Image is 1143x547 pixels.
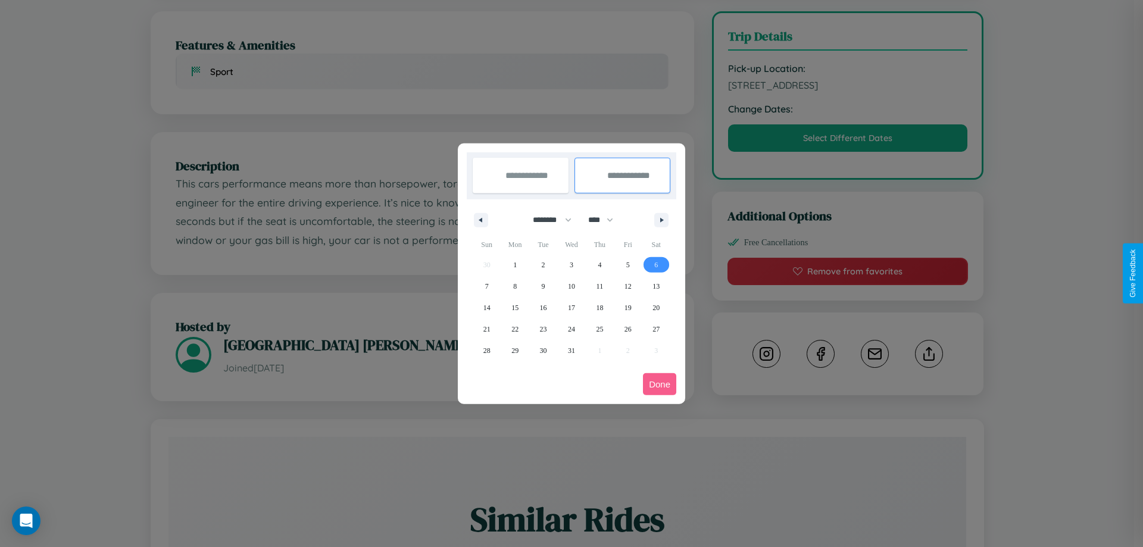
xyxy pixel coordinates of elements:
button: 27 [642,318,670,340]
button: 23 [529,318,557,340]
span: 21 [483,318,491,340]
button: 11 [586,276,614,297]
span: 24 [568,318,575,340]
button: 30 [529,340,557,361]
button: 6 [642,254,670,276]
span: 10 [568,276,575,297]
span: 13 [652,276,660,297]
button: 28 [473,340,501,361]
span: 9 [542,276,545,297]
span: Mon [501,235,529,254]
span: 31 [568,340,575,361]
button: 16 [529,297,557,318]
span: 11 [597,276,604,297]
span: 14 [483,297,491,318]
span: 25 [596,318,603,340]
span: 7 [485,276,489,297]
span: 2 [542,254,545,276]
span: 6 [654,254,658,276]
span: 20 [652,297,660,318]
button: 5 [614,254,642,276]
button: 13 [642,276,670,297]
span: 29 [511,340,519,361]
span: Sun [473,235,501,254]
span: 22 [511,318,519,340]
span: Wed [557,235,585,254]
button: 19 [614,297,642,318]
button: 1 [501,254,529,276]
span: Sat [642,235,670,254]
span: 5 [626,254,630,276]
button: 18 [586,297,614,318]
span: 28 [483,340,491,361]
button: 8 [501,276,529,297]
span: 8 [513,276,517,297]
button: 31 [557,340,585,361]
div: Open Intercom Messenger [12,507,40,535]
button: 2 [529,254,557,276]
span: 27 [652,318,660,340]
span: Thu [586,235,614,254]
div: Give Feedback [1129,249,1137,298]
span: 3 [570,254,573,276]
button: 26 [614,318,642,340]
span: 23 [540,318,547,340]
span: 1 [513,254,517,276]
button: 12 [614,276,642,297]
button: 21 [473,318,501,340]
span: 26 [624,318,632,340]
button: 9 [529,276,557,297]
button: 15 [501,297,529,318]
span: 18 [596,297,603,318]
span: 19 [624,297,632,318]
button: 17 [557,297,585,318]
button: 22 [501,318,529,340]
button: 7 [473,276,501,297]
button: 3 [557,254,585,276]
button: 4 [586,254,614,276]
span: Tue [529,235,557,254]
button: 24 [557,318,585,340]
button: 29 [501,340,529,361]
button: 14 [473,297,501,318]
span: 30 [540,340,547,361]
span: 15 [511,297,519,318]
button: 25 [586,318,614,340]
span: Fri [614,235,642,254]
button: Done [643,373,676,395]
button: 10 [557,276,585,297]
span: 16 [540,297,547,318]
button: 20 [642,297,670,318]
span: 12 [624,276,632,297]
span: 17 [568,297,575,318]
span: 4 [598,254,601,276]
